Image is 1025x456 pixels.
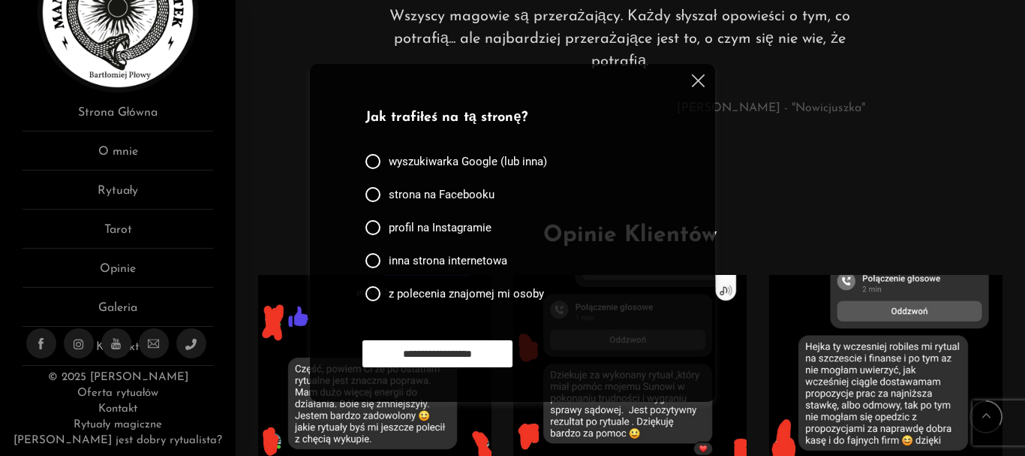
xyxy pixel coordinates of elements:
[23,260,213,288] a: Opinie
[374,5,864,73] p: Wszyscy magowie są przerażający. Każdy słyszał opowieści o tym, co potrafią... ale najbardziej pr...
[23,299,213,327] a: Galeria
[77,388,158,399] a: Oferta rytuałów
[23,182,213,210] a: Rytuały
[23,143,213,171] a: O mnie
[74,419,162,430] a: Rytuały magiczne
[692,74,705,87] img: cross.svg
[389,154,547,169] span: wyszukiwarka Google (lub inna)
[389,220,491,235] span: profil na Instagramie
[258,219,1002,252] h2: Opinie Klientów
[389,253,507,268] span: inna strona internetowa
[14,435,222,446] a: [PERSON_NAME] jest dobry rytualista?
[23,221,213,249] a: Tarot
[98,403,137,415] a: Kontakt
[365,108,654,128] p: Jak trafiłeś na tą stronę?
[389,187,494,202] span: strona na Facebooku
[389,286,544,301] span: z polecenia znajomej mi osoby
[23,104,213,131] a: Strona Główna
